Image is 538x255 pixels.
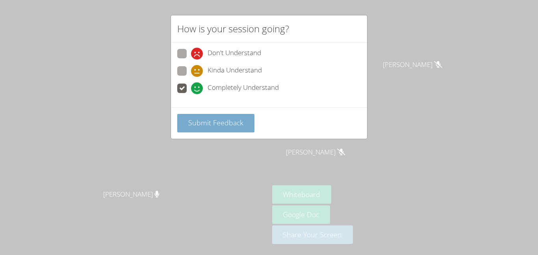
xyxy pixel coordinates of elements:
[188,118,243,127] span: Submit Feedback
[177,114,254,132] button: Submit Feedback
[208,48,261,60] span: Don't Understand
[177,22,289,36] h2: How is your session going?
[208,65,262,77] span: Kinda Understand
[208,82,279,94] span: Completely Understand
